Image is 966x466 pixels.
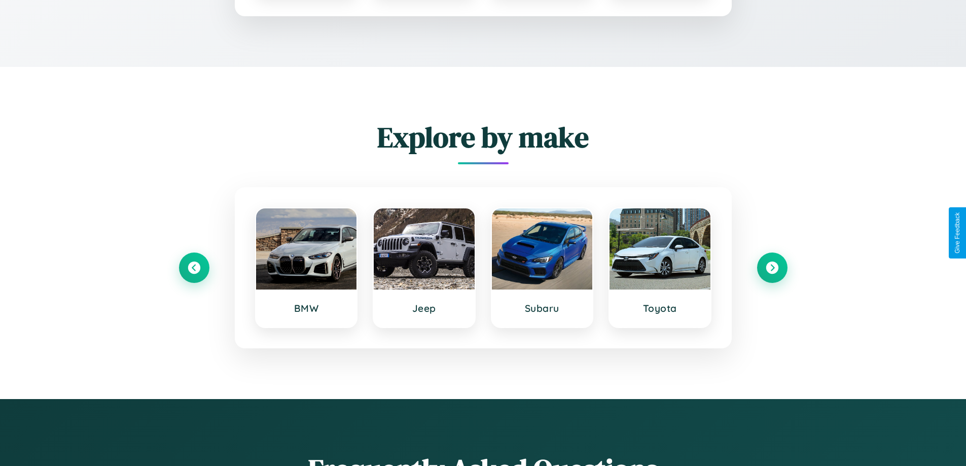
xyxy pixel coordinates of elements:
[179,118,788,157] h2: Explore by make
[384,302,464,314] h3: Jeep
[266,302,347,314] h3: BMW
[620,302,700,314] h3: Toyota
[502,302,583,314] h3: Subaru
[954,212,961,254] div: Give Feedback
